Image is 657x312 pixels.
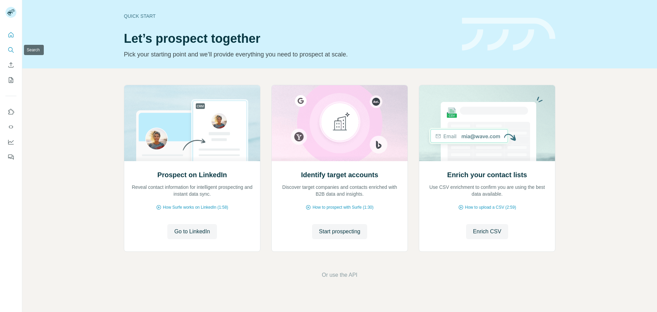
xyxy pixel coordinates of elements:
h2: Enrich your contact lists [447,170,527,180]
button: Use Surfe on LinkedIn [5,106,16,118]
button: Quick start [5,29,16,41]
span: How to prospect with Surfe (1:30) [312,204,373,210]
div: Quick start [124,13,454,19]
button: Or use the API [322,271,357,279]
button: Search [5,44,16,56]
p: Use CSV enrichment to confirm you are using the best data available. [426,184,548,197]
button: Use Surfe API [5,121,16,133]
img: banner [462,18,555,51]
button: Enrich CSV [5,59,16,71]
p: Discover target companies and contacts enriched with B2B data and insights. [279,184,401,197]
h1: Let’s prospect together [124,32,454,45]
button: Dashboard [5,136,16,148]
button: Enrich CSV [466,224,508,239]
img: Enrich your contact lists [419,85,555,161]
img: Identify target accounts [271,85,408,161]
span: Enrich CSV [473,227,501,236]
h2: Prospect on LinkedIn [157,170,227,180]
span: Start prospecting [319,227,360,236]
button: My lists [5,74,16,86]
button: Go to LinkedIn [167,224,217,239]
button: Start prospecting [312,224,367,239]
span: How to upload a CSV (2:59) [465,204,516,210]
span: Go to LinkedIn [174,227,210,236]
p: Reveal contact information for intelligent prospecting and instant data sync. [131,184,253,197]
span: How Surfe works on LinkedIn (1:58) [163,204,228,210]
button: Feedback [5,151,16,163]
img: Prospect on LinkedIn [124,85,260,161]
p: Pick your starting point and we’ll provide everything you need to prospect at scale. [124,50,454,59]
h2: Identify target accounts [301,170,378,180]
